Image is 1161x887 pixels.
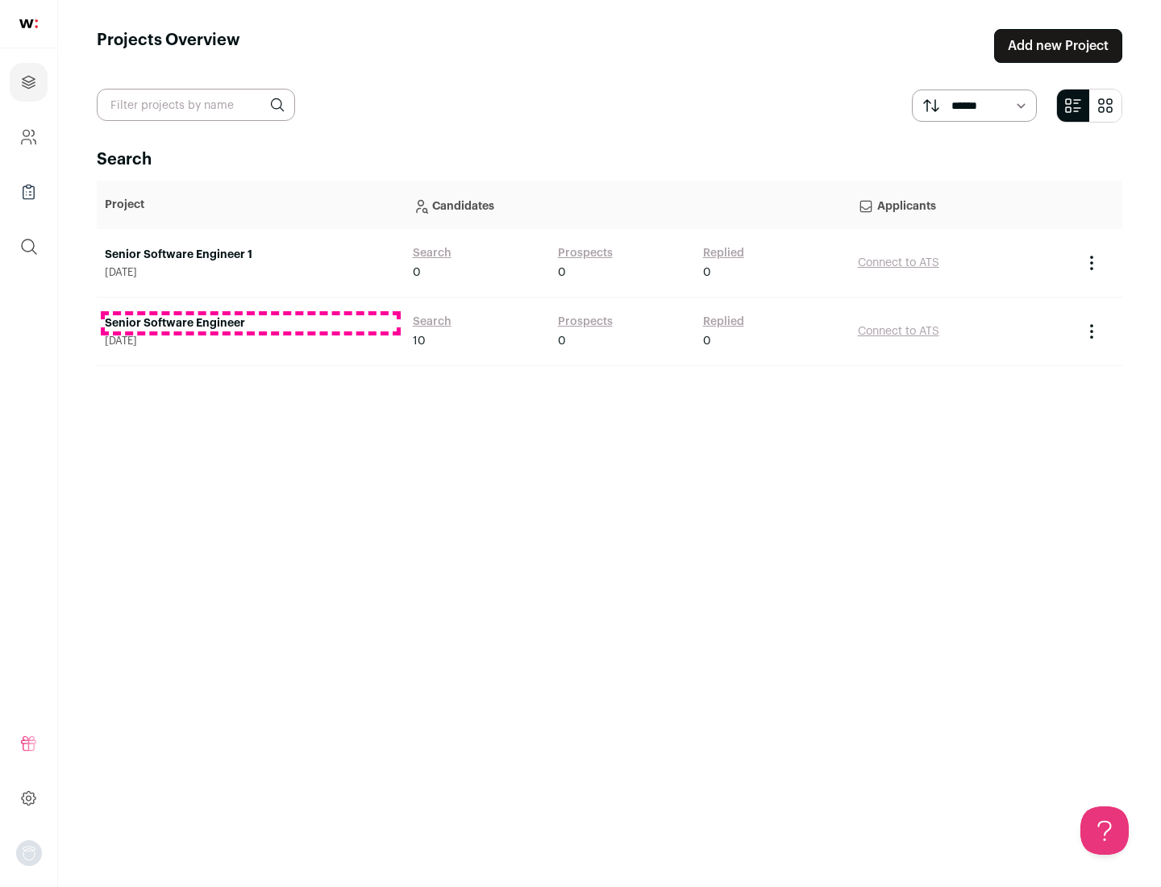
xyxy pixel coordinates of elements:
[97,89,295,121] input: Filter projects by name
[1082,322,1101,341] button: Project Actions
[16,840,42,866] img: nopic.png
[858,326,939,337] a: Connect to ATS
[703,314,744,330] a: Replied
[16,840,42,866] button: Open dropdown
[413,245,451,261] a: Search
[105,247,397,263] a: Senior Software Engineer 1
[1080,806,1129,855] iframe: Help Scout Beacon - Open
[413,314,451,330] a: Search
[558,314,613,330] a: Prospects
[97,29,240,63] h1: Projects Overview
[105,266,397,279] span: [DATE]
[858,189,1066,221] p: Applicants
[97,148,1122,171] h2: Search
[703,333,711,349] span: 0
[858,257,939,269] a: Connect to ATS
[703,264,711,281] span: 0
[558,264,566,281] span: 0
[558,333,566,349] span: 0
[10,118,48,156] a: Company and ATS Settings
[10,63,48,102] a: Projects
[19,19,38,28] img: wellfound-shorthand-0d5821cbd27db2630d0214b213865d53afaa358527fdda9d0ea32b1df1b89c2c.svg
[558,245,613,261] a: Prospects
[994,29,1122,63] a: Add new Project
[413,189,842,221] p: Candidates
[413,264,421,281] span: 0
[105,335,397,348] span: [DATE]
[10,173,48,211] a: Company Lists
[703,245,744,261] a: Replied
[105,315,397,331] a: Senior Software Engineer
[105,197,397,213] p: Project
[413,333,426,349] span: 10
[1082,253,1101,273] button: Project Actions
